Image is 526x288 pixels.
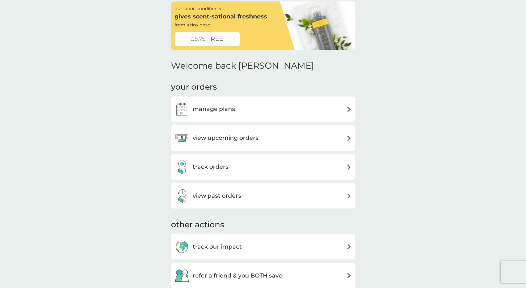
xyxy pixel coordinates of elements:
[191,34,205,44] span: £5.75
[171,219,224,231] h3: other actions
[171,82,217,93] h3: your orders
[193,242,242,252] h3: track our impact
[193,162,228,172] h3: track orders
[346,193,352,199] img: arrow right
[193,271,282,280] h3: refer a friend & you BOTH save
[193,191,241,201] h3: view past orders
[346,107,352,112] img: arrow right
[346,273,352,278] img: arrow right
[175,5,222,12] p: our fabric conditioner
[346,136,352,141] img: arrow right
[175,21,210,28] p: from a tiny dose
[207,34,223,44] span: FREE
[175,12,267,21] p: gives scent-sational freshness
[171,61,314,71] h2: Welcome back [PERSON_NAME]
[346,164,352,170] img: arrow right
[193,133,258,143] h3: view upcoming orders
[346,244,352,249] img: arrow right
[193,104,235,114] h3: manage plans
